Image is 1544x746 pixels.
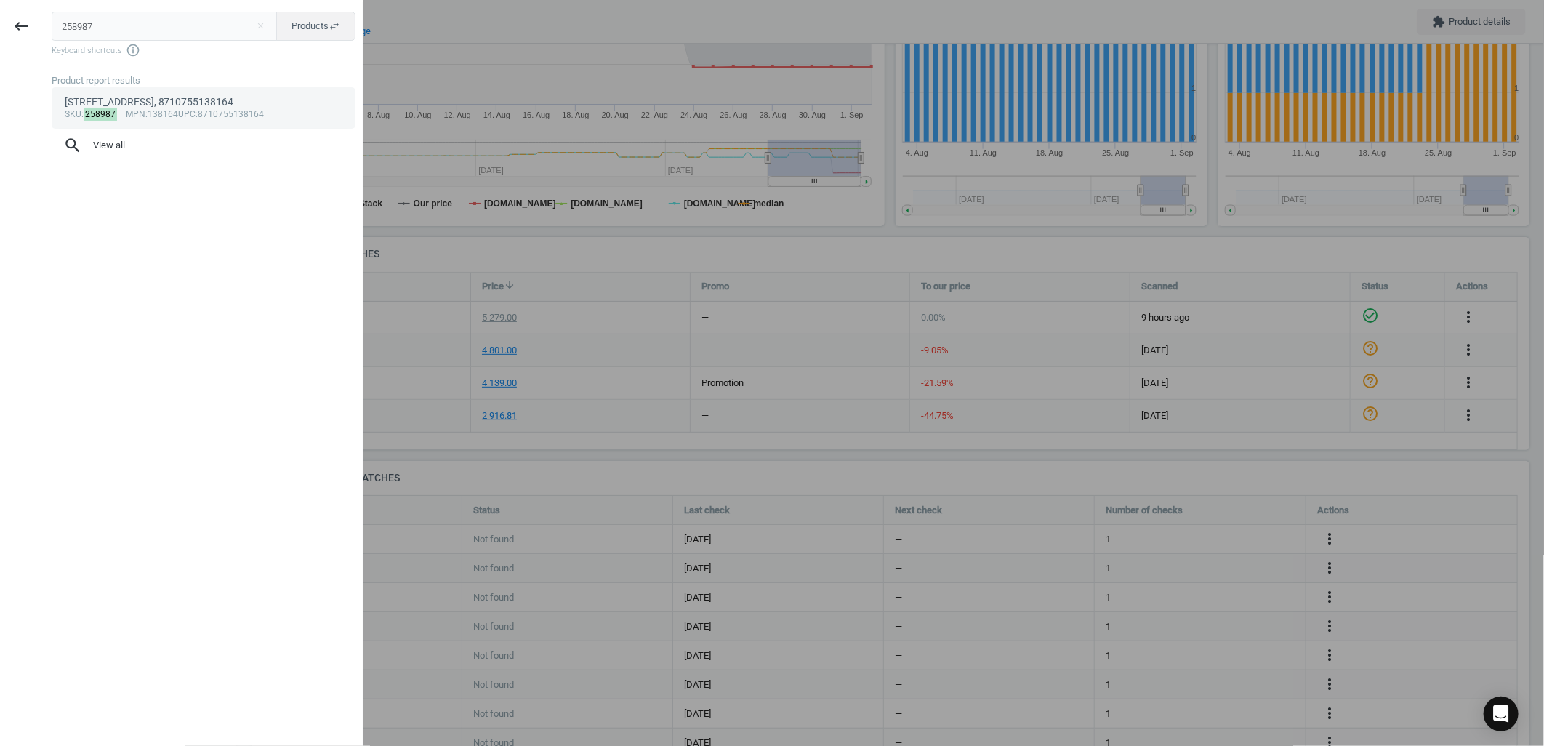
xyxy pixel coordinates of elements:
button: searchView all [52,129,355,161]
span: sku [65,109,81,119]
span: Keyboard shortcuts [52,43,355,57]
div: Product report results [52,74,363,87]
div: : :138164 :8710755138164 [65,109,343,121]
span: mpn [126,109,145,119]
i: search [63,136,82,155]
i: info_outline [126,43,140,57]
button: Productsswap_horiz [276,12,355,41]
mark: 258987 [84,108,118,121]
span: View all [63,136,344,155]
i: keyboard_backspace [12,17,30,35]
span: Products [291,20,340,33]
div: [STREET_ADDRESS], 8710755138164 [65,95,343,109]
span: upc [178,109,196,119]
button: keyboard_backspace [4,9,38,44]
i: swap_horiz [329,20,340,32]
input: Enter the SKU or product name [52,12,278,41]
button: Close [249,20,271,33]
div: Open Intercom Messenger [1484,697,1519,731]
